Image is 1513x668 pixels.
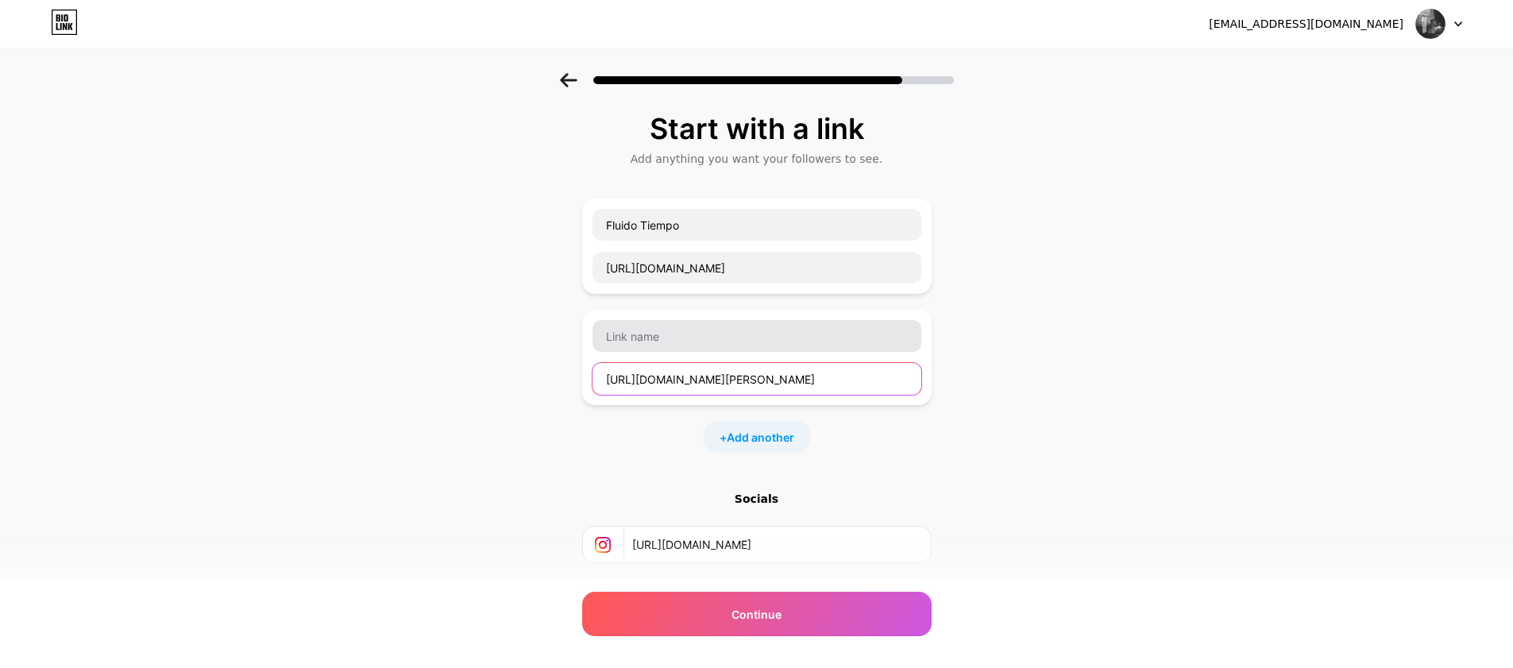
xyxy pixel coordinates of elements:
[592,252,921,284] input: URL
[582,491,932,507] div: Socials
[592,320,921,352] input: Link name
[632,627,921,662] input: URL
[727,429,794,446] span: Add another
[632,577,921,612] input: URL
[592,209,921,241] input: Link name
[704,421,810,453] div: +
[731,606,782,623] span: Continue
[1415,9,1445,39] img: harisima
[590,151,924,167] div: Add anything you want your followers to see.
[1209,16,1403,33] div: [EMAIL_ADDRESS][DOMAIN_NAME]
[632,527,921,562] input: URL
[592,363,921,395] input: URL
[590,113,924,145] div: Start with a link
